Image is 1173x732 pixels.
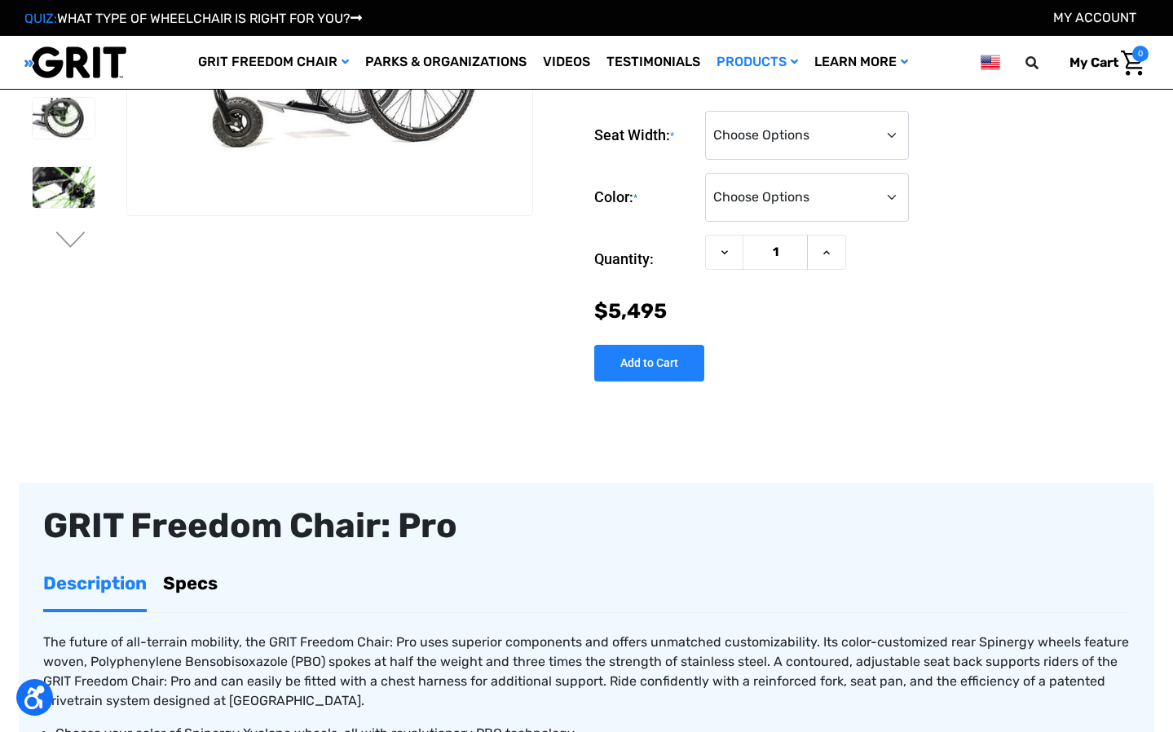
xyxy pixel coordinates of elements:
[1057,46,1149,80] a: Cart with 0 items
[43,634,1129,708] span: The future of all-terrain mobility, the GRIT Freedom Chair: Pro uses superior components and offe...
[43,507,1130,545] div: GRIT Freedom Chair: Pro
[1033,46,1057,80] input: Search
[1121,51,1144,76] img: Cart
[54,232,88,251] button: Go to slide 2 of 3
[594,299,667,323] span: $5,495
[598,36,708,89] a: Testimonials
[981,52,1000,73] img: us.png
[1069,55,1118,70] span: My Cart
[33,98,95,139] img: GRIT Freedom Chair Pro: close up side view of Pro off road wheelchair model highlighting custom c...
[163,558,218,609] a: Specs
[24,46,126,79] img: GRIT All-Terrain Wheelchair and Mobility Equipment
[594,173,697,223] label: Color:
[43,558,147,609] a: Description
[594,235,697,284] label: Quantity:
[190,36,357,89] a: GRIT Freedom Chair
[594,111,697,161] label: Seat Width:
[1053,10,1136,25] a: Account
[33,167,95,208] img: GRIT Freedom Chair Pro: close up of one Spinergy wheel with green-colored spokes and upgraded dri...
[1132,46,1149,62] span: 0
[535,36,598,89] a: Videos
[594,345,704,381] input: Add to Cart
[357,36,535,89] a: Parks & Organizations
[24,11,362,26] a: QUIZ:WHAT TYPE OF WHEELCHAIR IS RIGHT FOR YOU?
[708,36,806,89] a: Products
[24,11,57,26] span: QUIZ:
[806,36,916,89] a: Learn More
